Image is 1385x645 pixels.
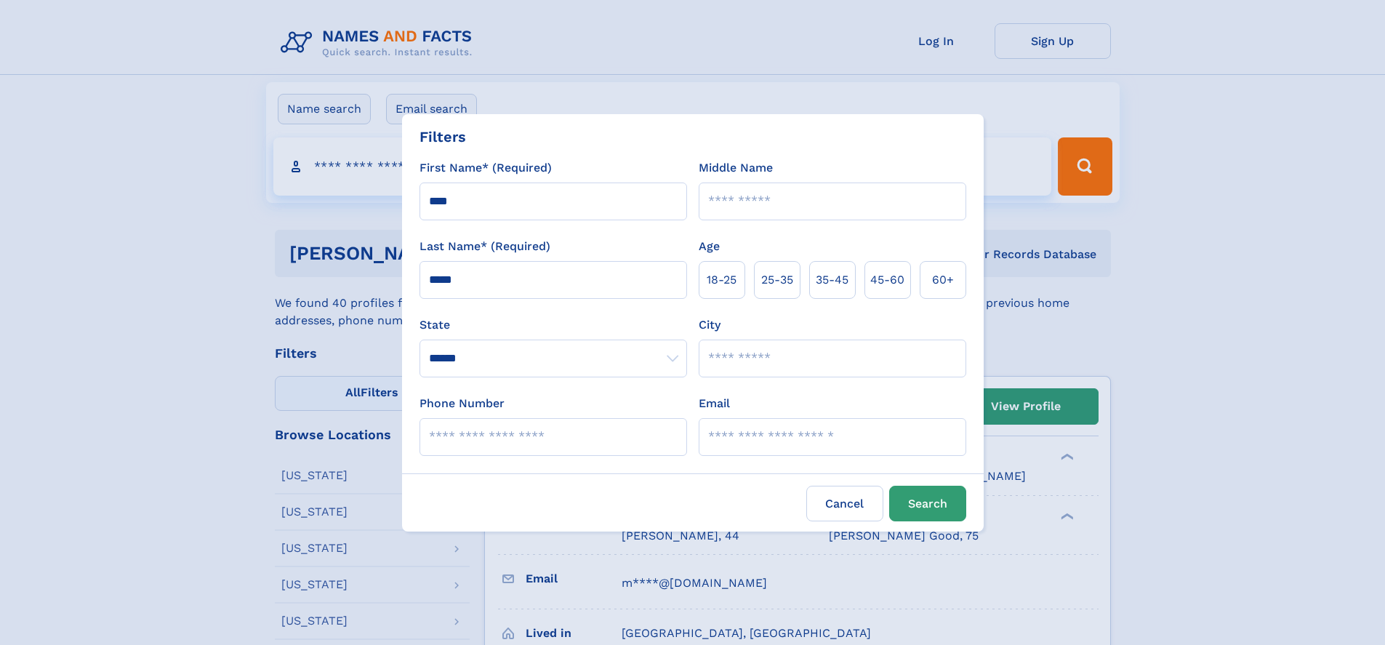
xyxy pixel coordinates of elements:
[419,159,552,177] label: First Name* (Required)
[419,238,550,255] label: Last Name* (Required)
[699,316,720,334] label: City
[816,271,848,289] span: 35‑45
[707,271,736,289] span: 18‑25
[419,395,505,412] label: Phone Number
[761,271,793,289] span: 25‑35
[932,271,954,289] span: 60+
[419,316,687,334] label: State
[889,486,966,521] button: Search
[870,271,904,289] span: 45‑60
[806,486,883,521] label: Cancel
[699,159,773,177] label: Middle Name
[699,238,720,255] label: Age
[419,126,466,148] div: Filters
[699,395,730,412] label: Email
